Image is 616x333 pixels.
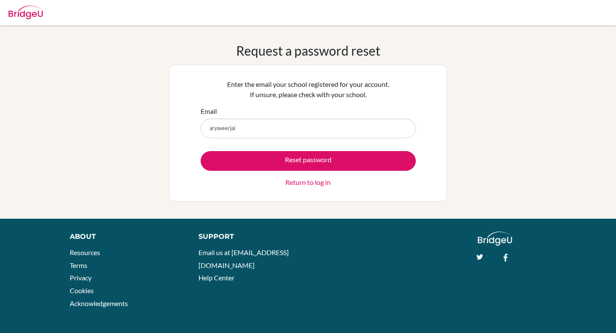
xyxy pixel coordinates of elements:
a: Help Center [198,274,234,282]
div: Support [198,232,299,242]
button: Reset password [201,151,416,171]
img: Bridge-U [9,6,43,19]
a: Acknowledgements [70,299,128,307]
a: Terms [70,261,87,269]
a: Resources [70,248,100,256]
a: Cookies [70,286,94,294]
label: Email [201,106,217,116]
img: logo_white@2x-f4f0deed5e89b7ecb1c2cc34c3e3d731f90f0f143d5ea2071677605dd97b5244.png [478,232,512,246]
a: Privacy [70,274,92,282]
div: About [70,232,179,242]
h1: Request a password reset [236,43,380,58]
a: Email us at [EMAIL_ADDRESS][DOMAIN_NAME] [198,248,289,269]
p: Enter the email your school registered for your account. If unsure, please check with your school. [201,79,416,100]
a: Return to log in [285,177,331,187]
